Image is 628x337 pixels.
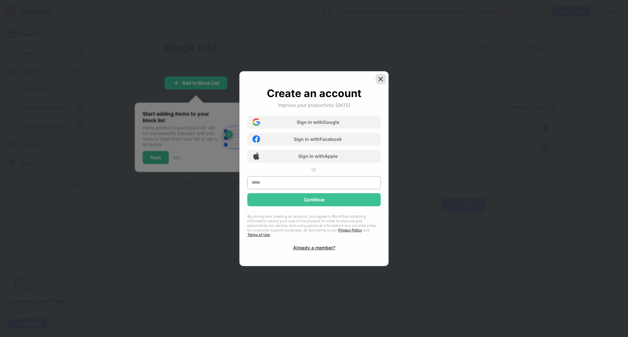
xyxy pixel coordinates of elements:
div: Sign in with Google [297,119,339,125]
div: Continue [304,197,324,202]
div: Sign in with Facebook [294,136,342,142]
div: Sign in with Apple [298,153,338,159]
div: Improve your productivity [DATE] [278,102,350,108]
a: Terms of Use [247,232,270,237]
div: Or [311,167,317,172]
div: Create an account [267,87,361,100]
img: google-icon.png [253,118,260,126]
img: facebook-icon.png [253,135,260,143]
a: Privacy Policy [338,228,362,232]
div: By joining and creating an account, you agree to BlockSite collecting information about your use ... [247,214,381,237]
div: Already a member? [293,245,335,250]
img: apple-icon.png [253,152,260,160]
